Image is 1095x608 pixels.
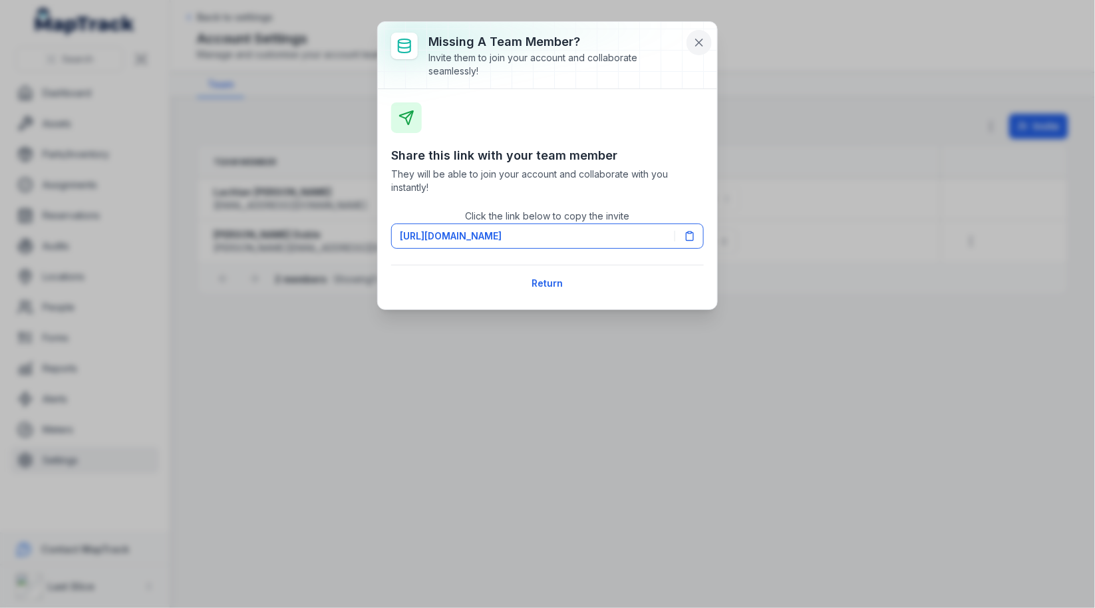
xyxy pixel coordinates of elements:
h3: Share this link with your team member [391,146,704,165]
h3: Missing a team member? [428,33,683,51]
span: They will be able to join your account and collaborate with you instantly! [391,168,704,194]
button: Return [524,271,572,296]
button: [URL][DOMAIN_NAME] [391,224,704,249]
div: Invite them to join your account and collaborate seamlessly! [428,51,683,78]
span: [URL][DOMAIN_NAME] [400,229,502,243]
span: Click the link below to copy the invite [466,210,630,222]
